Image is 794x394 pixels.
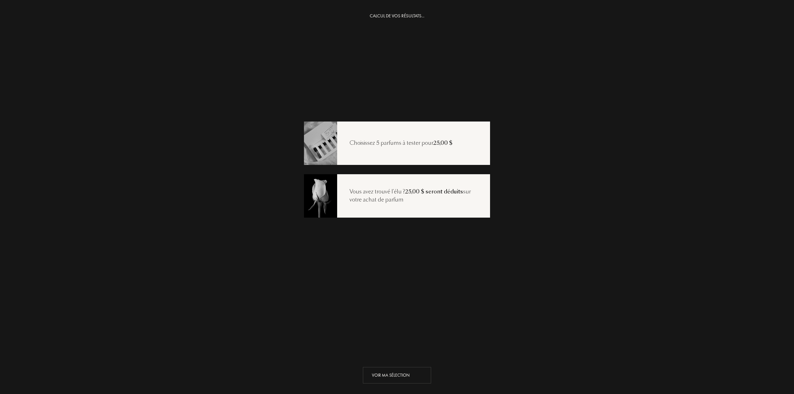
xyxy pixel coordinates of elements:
[405,188,463,195] span: 25,00 $ seront déduits
[370,12,424,20] div: CALCUL DE VOS RÉSULTATS...
[337,188,490,204] div: Vous avez trouvé l'élu ? sur votre achat de parfum
[304,173,337,218] img: recoload3.png
[416,369,428,381] div: animation
[337,139,465,147] div: Choisissez 5 parfums à tester pour
[363,367,431,383] div: Voir ma sélection
[304,121,337,165] img: recoload1.png
[433,139,453,147] span: 25,00 $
